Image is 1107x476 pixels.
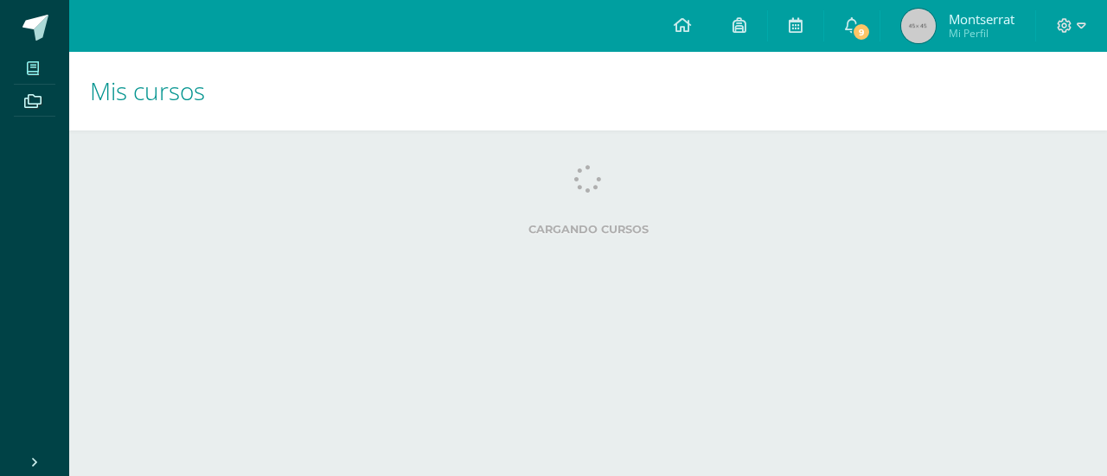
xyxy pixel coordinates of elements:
span: Mi Perfil [949,26,1014,41]
img: 45x45 [901,9,936,43]
label: Cargando cursos [104,223,1072,236]
span: 9 [852,22,871,41]
span: Mis cursos [90,74,205,107]
span: Montserrat [949,10,1014,28]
